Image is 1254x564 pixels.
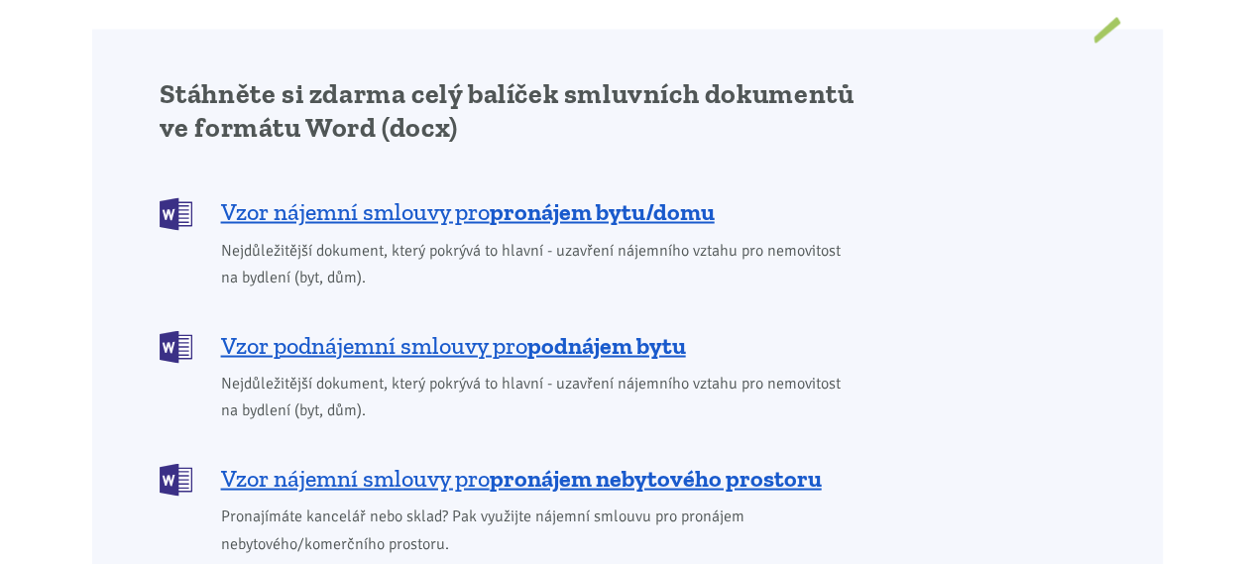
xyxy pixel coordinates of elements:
b: podnájem bytu [527,330,686,359]
img: DOCX (Word) [160,197,192,230]
a: Vzor nájemní smlouvy propronájem nebytového prostoru [160,461,855,494]
h2: Stáhněte si zdarma celý balíček smluvních dokumentů ve formátu Word (docx) [160,77,855,145]
b: pronájem nebytového prostoru [490,463,822,492]
span: Vzor nájemní smlouvy pro [221,195,715,227]
img: DOCX (Word) [160,463,192,496]
span: Nejdůležitější dokument, který pokrývá to hlavní - uzavření nájemního vztahu pro nemovitost na by... [221,237,855,290]
span: Pronajímáte kancelář nebo sklad? Pak využijte nájemní smlouvu pro pronájem nebytového/komerčního ... [221,503,855,556]
span: Vzor podnájemní smlouvy pro [221,329,686,361]
span: Vzor nájemní smlouvy pro [221,462,822,494]
a: Vzor podnájemní smlouvy propodnájem bytu [160,328,855,361]
b: pronájem bytu/domu [490,196,715,225]
span: Nejdůležitější dokument, který pokrývá to hlavní - uzavření nájemního vztahu pro nemovitost na by... [221,370,855,423]
a: Vzor nájemní smlouvy propronájem bytu/domu [160,195,855,228]
img: DOCX (Word) [160,330,192,363]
